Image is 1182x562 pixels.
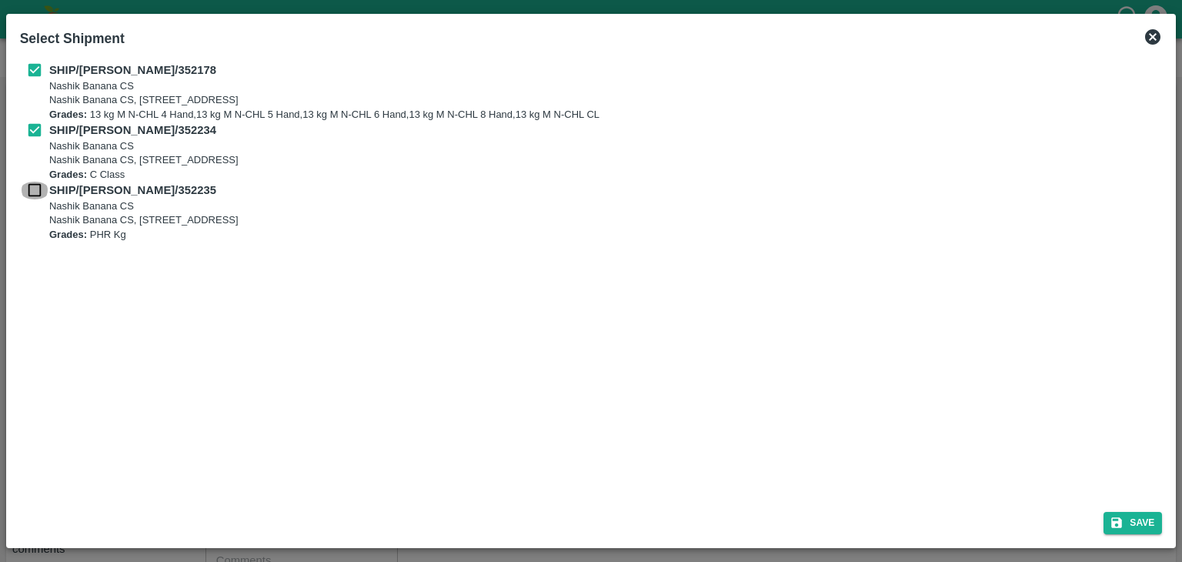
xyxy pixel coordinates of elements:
p: Nashik Banana CS [49,139,239,154]
p: Nashik Banana CS, [STREET_ADDRESS] [49,153,239,168]
button: Save [1104,512,1162,534]
b: SHIP/[PERSON_NAME]/352235 [49,184,216,196]
b: Grades: [49,109,87,120]
p: Nashik Banana CS [49,199,239,214]
b: SHIP/[PERSON_NAME]/352234 [49,124,216,136]
p: C Class [49,168,239,182]
b: Select Shipment [20,31,125,46]
b: Grades: [49,229,87,240]
p: 13 kg M N-CHL 4 Hand,13 kg M N-CHL 5 Hand,13 kg M N-CHL 6 Hand,13 kg M N-CHL 8 Hand,13 kg M N-CHL CL [49,108,599,122]
p: Nashik Banana CS, [STREET_ADDRESS] [49,93,599,108]
p: Nashik Banana CS, [STREET_ADDRESS] [49,213,239,228]
p: Nashik Banana CS [49,79,599,94]
p: PHR Kg [49,228,239,243]
b: Grades: [49,169,87,180]
b: SHIP/[PERSON_NAME]/352178 [49,64,216,76]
